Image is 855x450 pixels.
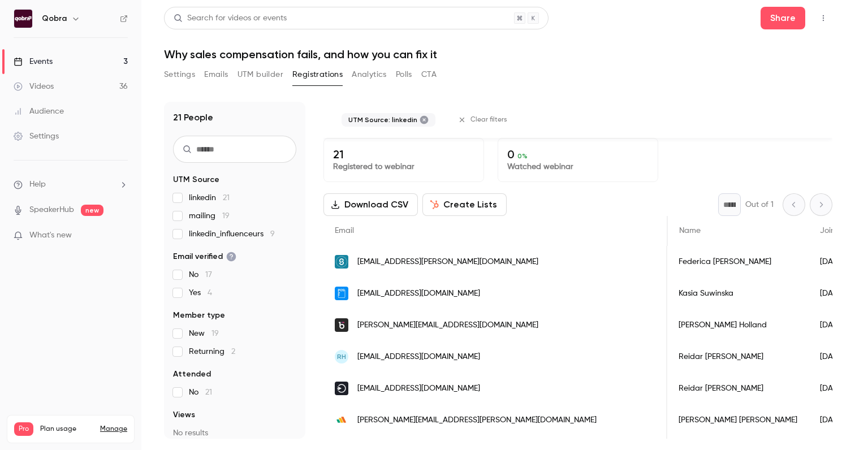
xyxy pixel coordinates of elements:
div: Reidar [PERSON_NAME] [667,341,809,373]
h1: 21 People [173,111,213,124]
div: Reidar [PERSON_NAME] [667,373,809,404]
span: new [81,205,103,216]
span: 0 % [517,152,528,160]
span: 19 [222,212,230,220]
span: [EMAIL_ADDRESS][PERSON_NAME][DOMAIN_NAME] [357,256,538,268]
span: Help [29,179,46,191]
span: [EMAIL_ADDRESS][DOMAIN_NAME] [357,351,480,363]
iframe: Noticeable Trigger [114,231,128,241]
h6: Qobra [42,13,67,24]
span: Join date [820,227,855,235]
p: 0 [507,148,649,161]
span: 21 [223,194,230,202]
button: Polls [396,66,412,84]
span: Name [679,227,701,235]
span: 21 [205,388,212,396]
span: Email [335,227,354,235]
div: Federica [PERSON_NAME] [667,246,809,278]
span: [PERSON_NAME][EMAIL_ADDRESS][PERSON_NAME][DOMAIN_NAME] [357,414,597,426]
span: [EMAIL_ADDRESS][DOMAIN_NAME] [357,383,480,395]
button: Download CSV [323,193,418,216]
span: Member type [173,310,225,321]
button: Registrations [292,66,343,84]
span: 17 [205,271,212,279]
span: Pro [14,422,33,436]
span: Clear filters [470,115,507,124]
div: Search for videos or events [174,12,287,24]
p: No results [173,427,296,439]
button: Remove "linkedin" from selected "UTM Source" filter [420,115,429,124]
div: Videos [14,81,54,92]
span: New [189,328,219,339]
img: Qobra [14,10,32,28]
span: 9 [270,230,275,238]
div: [PERSON_NAME] Holland [667,309,809,341]
div: [PERSON_NAME] [PERSON_NAME] [667,404,809,436]
span: 2 [231,348,235,356]
img: mypos.com [335,287,348,300]
span: 4 [208,289,212,297]
span: UTM Source [173,174,219,185]
button: UTM builder [237,66,283,84]
span: Yes [189,287,212,298]
div: Settings [14,131,59,142]
p: Watched webinar [507,161,649,172]
span: 19 [211,330,219,337]
span: linkedin_influenceurs [189,228,275,240]
span: [PERSON_NAME][EMAIL_ADDRESS][DOMAIN_NAME] [357,319,538,331]
span: No [189,269,212,280]
img: buywith.com [335,318,348,332]
div: Kasia Suwinska [667,278,809,309]
button: Emails [204,66,228,84]
button: CTA [421,66,437,84]
span: UTM Source: linkedin [348,115,417,124]
li: help-dropdown-opener [14,179,128,191]
button: Share [761,7,805,29]
span: [EMAIL_ADDRESS][DOMAIN_NAME] [357,288,480,300]
span: Attended [173,369,211,380]
span: Views [173,409,195,421]
div: Audience [14,106,64,117]
button: Create Lists [422,193,507,216]
p: Out of 1 [745,199,774,210]
a: Manage [100,425,127,434]
span: What's new [29,230,72,241]
p: 21 [333,148,474,161]
div: Events [14,56,53,67]
h1: Why sales compensation fails, and how you can fix it [164,47,832,61]
button: Analytics [352,66,387,84]
img: sympower.net [335,255,348,269]
span: RH [337,352,346,362]
p: Registered to webinar [333,161,474,172]
button: Settings [164,66,195,84]
img: pointsharp.com [335,382,348,395]
span: Plan usage [40,425,93,434]
span: Returning [189,346,235,357]
span: No [189,387,212,398]
span: linkedin [189,192,230,204]
span: Email verified [173,251,236,262]
span: mailing [189,210,230,222]
a: SpeakerHub [29,204,74,216]
button: Clear filters [454,111,514,129]
img: litera.com [335,413,348,427]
